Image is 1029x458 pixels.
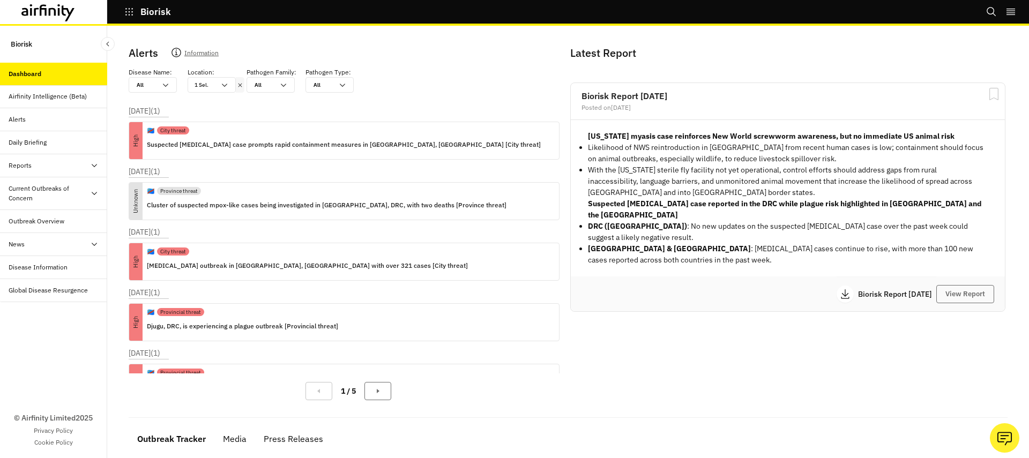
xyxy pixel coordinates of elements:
strong: [GEOGRAPHIC_DATA] & [GEOGRAPHIC_DATA] [588,244,751,253]
button: Close Sidebar [101,37,115,51]
p: Biorisk [11,34,32,54]
p: Likelihood of NWS reintroduction in [GEOGRAPHIC_DATA] from recent human cases is low; containment... [588,142,988,164]
p: 🇨🇩 [147,126,155,136]
p: 🇨🇩 [147,368,155,378]
div: Media [223,431,247,447]
p: 1 / 5 [341,386,356,397]
button: Next Page [364,382,391,400]
p: Location : [188,67,214,77]
p: Provincial threat [160,308,201,316]
p: City threat [160,247,186,256]
strong: DRC ([GEOGRAPHIC_DATA]) [588,221,687,231]
div: Outbreak Overview [9,216,64,226]
p: Suspected [MEDICAL_DATA] case prompts rapid containment measures in [GEOGRAPHIC_DATA], [GEOGRAPHI... [147,139,541,151]
p: High [117,316,154,329]
p: Latest Report [570,45,1003,61]
p: Djugu, DRC, is experiencing a plague outbreak [Provincial threat] [147,320,338,332]
h2: Biorisk Report [DATE] [581,92,994,100]
div: Reports [9,161,32,170]
p: Alerts [129,45,158,61]
p: Province threat [160,187,198,195]
div: Press Releases [264,431,323,447]
div: Daily Briefing [9,138,47,147]
p: 🇨🇩 [147,307,155,317]
p: © Airfinity Limited 2025 [14,412,93,424]
p: Pathogen Type : [305,67,351,77]
p: Biorisk [140,7,171,17]
p: High [117,134,154,147]
button: Previous Page [305,382,332,400]
p: Pathogen Family : [247,67,296,77]
div: Outbreak Tracker [137,431,206,447]
div: Dashboard [9,69,41,79]
p: [DATE] ( 1 ) [129,287,160,298]
div: 1 Sel. [188,78,220,92]
p: Disease Name : [129,67,172,77]
p: [MEDICAL_DATA] outbreak in [GEOGRAPHIC_DATA], [GEOGRAPHIC_DATA] with over 321 cases [City threat] [147,260,468,272]
button: Search [986,3,997,21]
p: Information [184,47,219,62]
div: Current Outbreaks of Concern [9,184,90,203]
div: News [9,239,25,249]
p: With the [US_STATE] sterile fly facility not yet operational, control efforts should address gaps... [588,164,988,198]
li: : No new updates on the suspected [MEDICAL_DATA] case over the past week could suggest a likely n... [588,221,988,243]
p: 🇨🇩 [147,247,155,257]
p: [DATE] ( 1 ) [129,348,160,359]
p: 🇨🇩 [147,186,155,196]
p: High [117,255,154,268]
p: Unknown [117,194,154,208]
p: : [MEDICAL_DATA] cases continue to rise, with more than 100 new cases reported across both countr... [588,243,988,266]
p: Biorisk Report [DATE] [858,290,936,298]
p: [DATE] ( 1 ) [129,166,160,177]
p: City threat [160,126,186,134]
div: Disease Information [9,262,68,272]
div: Posted on [DATE] [581,104,994,111]
button: Biorisk [124,3,171,21]
p: [DATE] ( 1 ) [129,227,160,238]
p: Provincial threat [160,369,201,377]
strong: [US_STATE] myasis case reinforces New World screwworm awareness, but no immediate US animal risk [588,131,955,141]
div: Global Disease Resurgence [9,286,88,295]
div: Airfinity Intelligence (Beta) [9,92,87,101]
p: Cluster of suspected mpox-like cases being investigated in [GEOGRAPHIC_DATA], DRC, with two death... [147,199,506,211]
p: [DATE] ( 1 ) [129,106,160,117]
a: Privacy Policy [34,426,73,436]
button: Ask our analysts [990,423,1019,453]
svg: Bookmark Report [987,87,1001,101]
div: Alerts [9,115,26,124]
strong: Suspected [MEDICAL_DATA] case reported in the DRC while plague risk highlighted in [GEOGRAPHIC_DA... [588,199,982,220]
button: View Report [936,285,994,303]
a: Cookie Policy [34,438,73,447]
